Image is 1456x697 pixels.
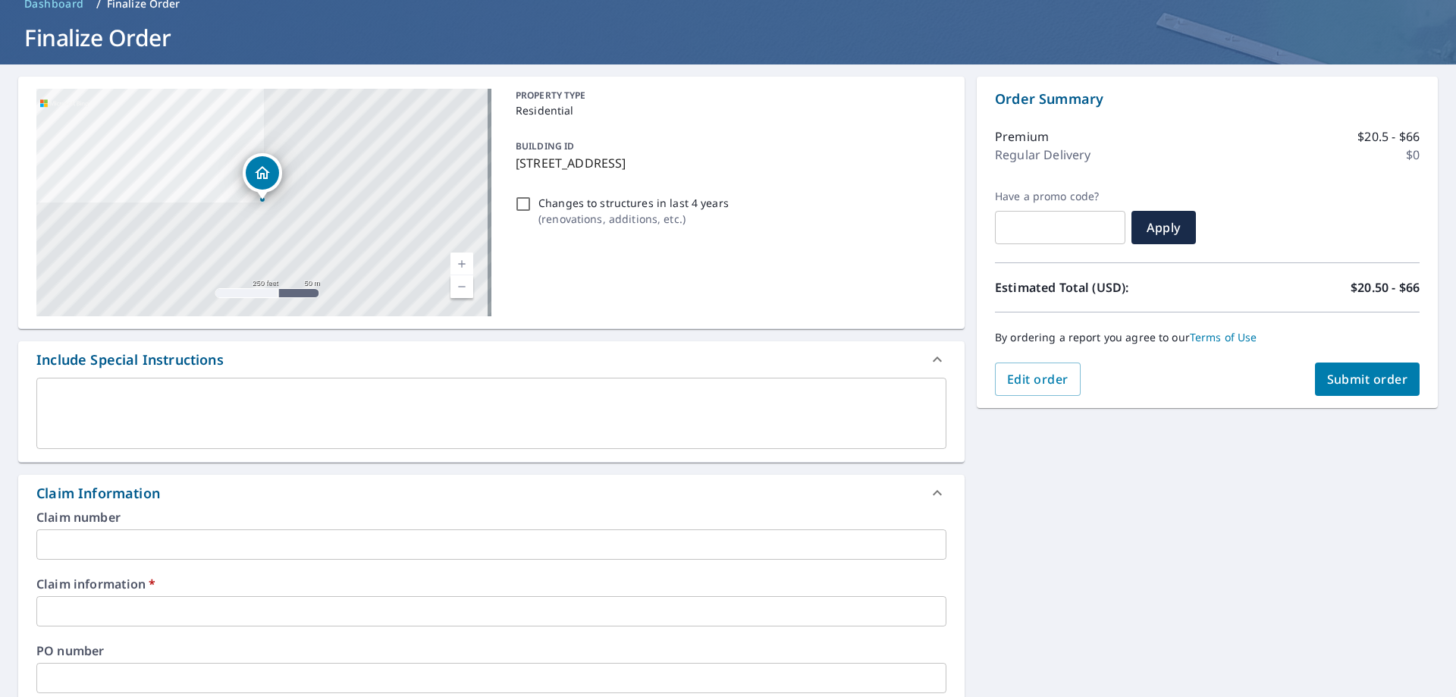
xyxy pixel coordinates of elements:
label: Claim information [36,578,946,590]
p: Residential [516,102,940,118]
label: Claim number [36,511,946,523]
p: $20.50 - $66 [1351,278,1420,297]
div: Claim Information [36,483,160,504]
div: Include Special Instructions [18,341,965,378]
p: $0 [1406,146,1420,164]
span: Submit order [1327,371,1408,388]
p: $20.5 - $66 [1357,127,1420,146]
span: Apply [1144,219,1184,236]
a: Current Level 17, Zoom Out [450,275,473,298]
button: Edit order [995,363,1081,396]
div: Include Special Instructions [36,350,224,370]
label: Have a promo code? [995,190,1125,203]
p: Premium [995,127,1049,146]
p: Regular Delivery [995,146,1090,164]
button: Apply [1131,211,1196,244]
label: PO number [36,645,946,657]
p: BUILDING ID [516,140,574,152]
p: Order Summary [995,89,1420,109]
a: Current Level 17, Zoom In [450,253,473,275]
a: Terms of Use [1190,330,1257,344]
p: PROPERTY TYPE [516,89,940,102]
p: Estimated Total (USD): [995,278,1207,297]
div: Claim Information [18,475,965,511]
div: Dropped pin, building 1, Residential property, 7508 3rd Street Rd Louisville, KY 40214 [243,153,282,200]
p: By ordering a report you agree to our [995,331,1420,344]
button: Submit order [1315,363,1420,396]
span: Edit order [1007,371,1068,388]
p: Changes to structures in last 4 years [538,195,729,211]
p: ( renovations, additions, etc. ) [538,211,729,227]
h1: Finalize Order [18,22,1438,53]
p: [STREET_ADDRESS] [516,154,940,172]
